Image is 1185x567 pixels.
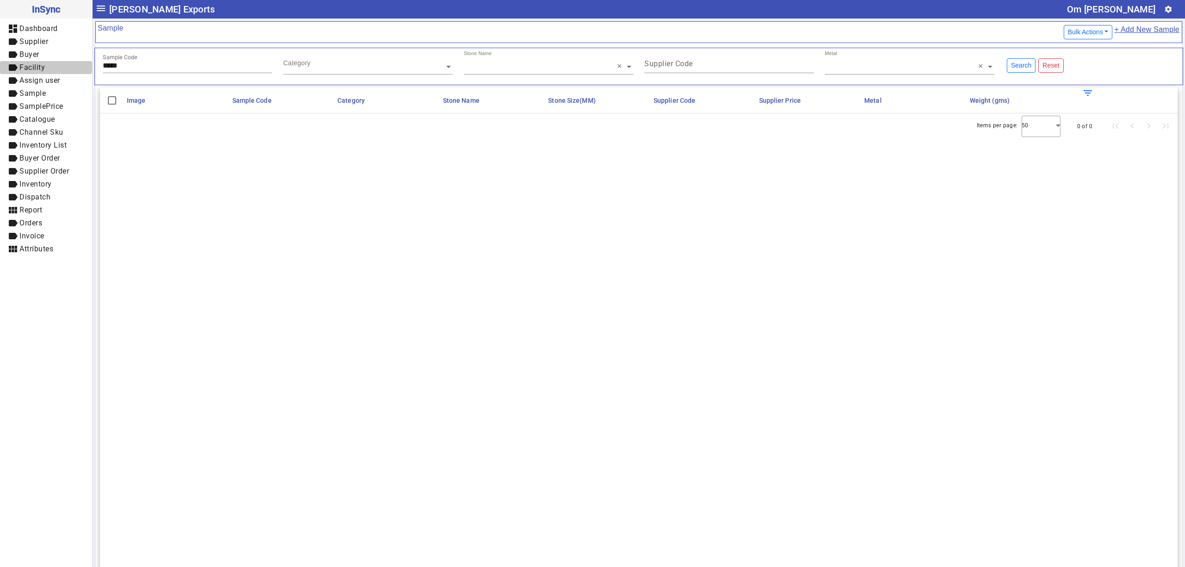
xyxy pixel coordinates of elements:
[109,2,215,17] span: [PERSON_NAME] Exports
[19,76,60,85] span: Assign user
[7,75,19,86] mat-icon: label
[7,140,19,151] mat-icon: label
[103,54,137,61] mat-label: Sample Code
[7,127,19,138] mat-icon: label
[19,24,58,33] span: Dashboard
[19,141,67,150] span: Inventory List
[7,62,19,73] mat-icon: label
[978,62,986,71] span: Clear all
[19,63,45,72] span: Facility
[19,37,48,46] span: Supplier
[1164,5,1173,13] mat-icon: settings
[19,218,42,227] span: Orders
[19,180,52,188] span: Inventory
[19,206,42,214] span: Report
[337,97,365,104] span: Category
[232,97,272,104] span: Sample Code
[7,49,19,60] mat-icon: label
[7,114,19,125] mat-icon: label
[7,218,19,229] mat-icon: label
[7,243,19,255] mat-icon: view_module
[464,50,492,57] div: Stone Name
[7,36,19,47] mat-icon: label
[443,97,480,104] span: Stone Name
[1082,87,1093,99] mat-icon: filter_list
[7,2,85,17] span: InSync
[977,121,1018,130] div: Items per page:
[127,97,146,104] span: Image
[7,153,19,164] mat-icon: label
[19,244,53,253] span: Attributes
[1077,122,1092,131] div: 0 of 0
[19,128,63,137] span: Channel Sku
[19,89,46,98] span: Sample
[19,231,44,240] span: Invoice
[7,166,19,177] mat-icon: label
[864,97,882,104] span: Metal
[7,192,19,203] mat-icon: label
[19,154,60,162] span: Buyer Order
[95,3,106,14] mat-icon: menu
[548,97,595,104] span: Stone Size(MM)
[644,59,693,68] mat-label: Supplier Code
[7,23,19,34] mat-icon: dashboard
[95,21,1182,43] mat-card-header: Sample
[7,179,19,190] mat-icon: label
[19,50,39,59] span: Buyer
[1067,2,1155,17] div: Om [PERSON_NAME]
[759,97,801,104] span: Supplier Price
[825,50,837,57] div: Metal
[283,58,311,68] div: Category
[654,97,695,104] span: Supplier Code
[7,88,19,99] mat-icon: label
[7,205,19,216] mat-icon: view_module
[19,115,55,124] span: Catalogue
[7,231,19,242] mat-icon: label
[7,101,19,112] mat-icon: label
[970,97,1010,104] span: Weight (gms)
[1114,24,1180,41] a: + Add New Sample
[19,193,50,201] span: Dispatch
[19,167,69,175] span: Supplier Order
[1064,25,1113,39] button: Bulk Actions
[19,102,63,111] span: SamplePrice
[1007,58,1035,73] button: Search
[617,62,625,71] span: Clear all
[1038,58,1064,73] button: Reset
